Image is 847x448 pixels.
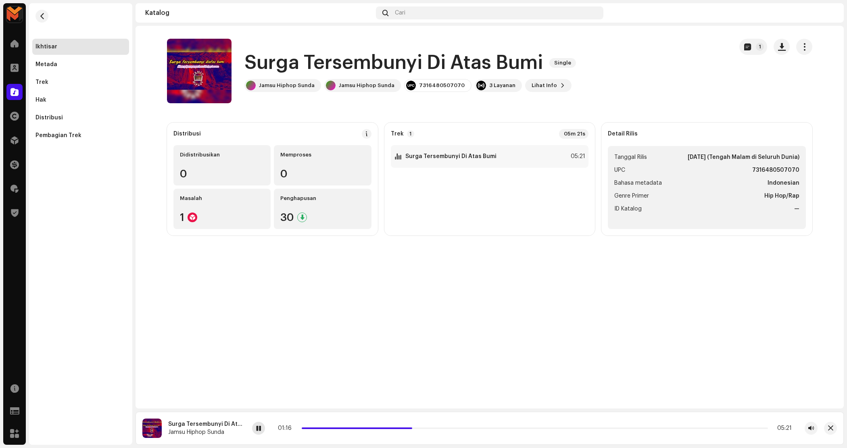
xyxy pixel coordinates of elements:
div: Masalah [180,195,264,202]
div: Memproses [280,152,365,158]
span: Genre Primer [614,191,649,201]
div: 7316480507070 [419,82,465,89]
img: c80ab357-ad41-45f9-b05a-ac2c454cf3ef [821,6,834,19]
button: 1 [739,39,767,55]
img: 33c9722d-ea17-4ee8-9e7d-1db241e9a290 [6,6,23,23]
strong: [DATE] (Tengah Malam di Seluruh Dunia) [688,152,799,162]
div: Hak [35,97,46,103]
button: Lihat Info [525,79,572,92]
div: Didistribusikan [180,152,264,158]
div: 05:21 [771,425,792,431]
p-badge: 1 [407,130,414,138]
div: Surga Tersembunyi Di Atas Bumi [168,421,246,427]
p-badge: 1 [756,43,764,51]
span: Tanggal Rilis [614,152,647,162]
img: 2042f20e-ca04-4142-abe0-2b4059055cb5 [142,419,162,438]
div: 3 Layanan [489,82,515,89]
div: Jamsu Hiphop Sunda [259,82,315,89]
strong: Surga Tersembunyi Di Atas Bumi [405,153,497,160]
span: Lihat Info [532,77,557,94]
re-m-nav-item: Trek [32,74,129,90]
strong: Trek [391,131,404,137]
strong: — [794,204,799,214]
span: Cari [395,10,405,16]
div: 05:21 [567,152,585,161]
div: Ikhtisar [35,44,57,50]
div: Penghapusan [280,195,365,202]
div: Jamsu Hiphop Sunda [168,429,246,435]
strong: 7316480507070 [752,165,799,175]
div: Distribusi [35,115,63,121]
strong: Detail Rilis [608,131,638,137]
div: Pembagian Trek [35,132,81,139]
div: 05m 21s [559,129,588,139]
re-m-nav-item: Distribusi [32,110,129,126]
h1: Surga Tersembunyi Di Atas Bumi [244,50,543,76]
re-m-nav-item: Metada [32,56,129,73]
div: Katalog [145,10,373,16]
re-m-nav-item: Ikhtisar [32,39,129,55]
span: Single [549,58,576,68]
span: ID Katalog [614,204,642,214]
re-m-nav-item: Hak [32,92,129,108]
div: Distribusi [173,131,201,137]
div: Metada [35,61,57,68]
re-m-nav-item: Pembagian Trek [32,127,129,144]
div: 01:16 [278,425,298,431]
div: Trek [35,79,48,85]
strong: Indonesian [768,178,799,188]
span: Bahasa metadata [614,178,662,188]
strong: Hip Hop/Rap [764,191,799,201]
div: Jamsu Hiphop Sunda [339,82,394,89]
span: UPC [614,165,625,175]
